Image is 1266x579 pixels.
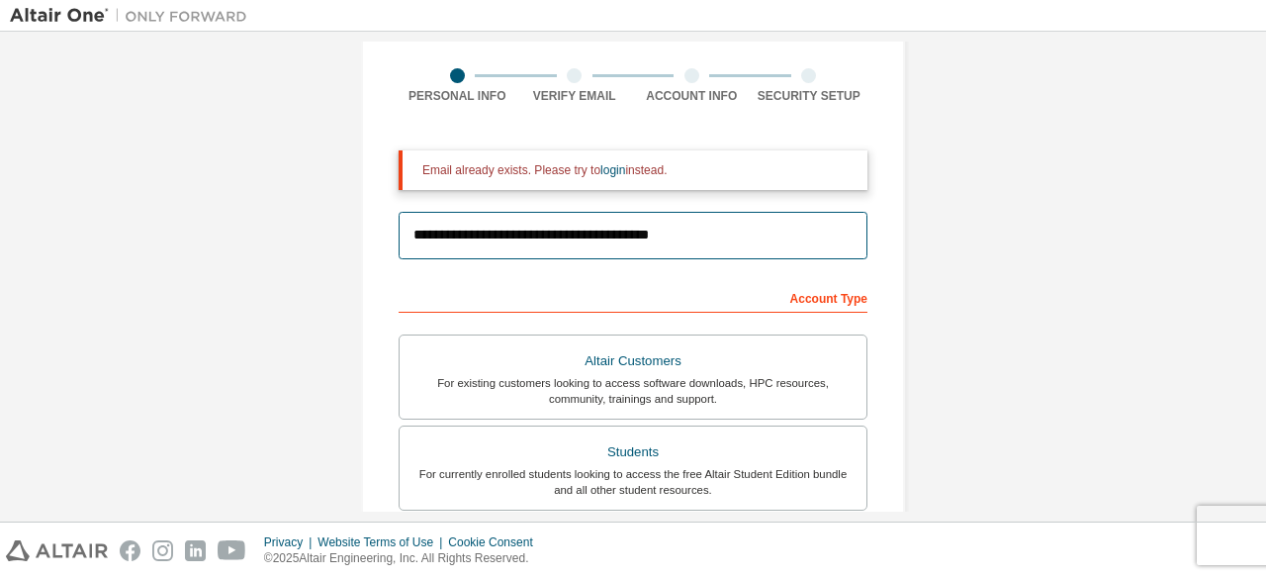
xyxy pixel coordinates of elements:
[751,88,868,104] div: Security Setup
[633,88,751,104] div: Account Info
[317,534,448,550] div: Website Terms of Use
[411,466,855,498] div: For currently enrolled students looking to access the free Altair Student Edition bundle and all ...
[516,88,634,104] div: Verify Email
[264,550,545,567] p: © 2025 Altair Engineering, Inc. All Rights Reserved.
[399,281,867,313] div: Account Type
[6,540,108,561] img: altair_logo.svg
[10,6,257,26] img: Altair One
[411,438,855,466] div: Students
[411,347,855,375] div: Altair Customers
[264,534,317,550] div: Privacy
[399,88,516,104] div: Personal Info
[422,162,852,178] div: Email already exists. Please try to instead.
[448,534,544,550] div: Cookie Consent
[600,163,625,177] a: login
[120,540,140,561] img: facebook.svg
[185,540,206,561] img: linkedin.svg
[152,540,173,561] img: instagram.svg
[218,540,246,561] img: youtube.svg
[411,375,855,407] div: For existing customers looking to access software downloads, HPC resources, community, trainings ...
